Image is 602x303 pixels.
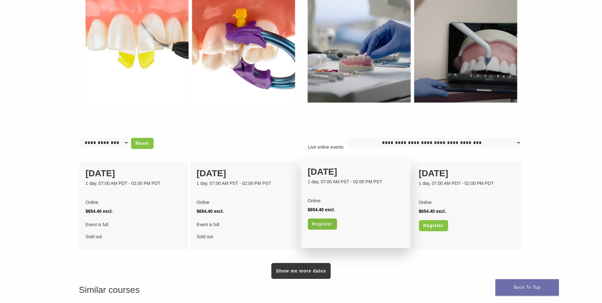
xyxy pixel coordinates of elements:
div: 1 day, 07:00 AM PST - 02:00 PM PST [197,180,292,187]
div: Online [86,198,181,207]
div: [DATE] [197,167,292,180]
span: $654.40 [86,209,102,214]
span: $654.40 [419,209,435,214]
p: Live online events [305,144,347,151]
span: excl. [214,209,224,214]
div: [DATE] [308,165,403,178]
div: Sold out [86,220,181,241]
div: Sold out [197,220,292,241]
a: Reset [131,138,154,149]
a: Register [308,219,337,230]
div: Online [197,198,292,207]
div: [DATE] [419,167,514,180]
span: $654.40 [197,209,213,214]
div: 1 day, 07:00 AM PDT - 02:00 PM PDT [419,180,514,187]
span: excl. [325,207,335,212]
div: 1 day, 07:00 AM PDT - 02:00 PM PDT [86,180,181,187]
div: 1 day, 07:00 AM PST - 02:00 PM PST [308,178,403,185]
span: excl. [436,209,446,214]
div: [DATE] [86,167,181,180]
div: Online [419,198,514,207]
div: Online [308,196,403,205]
a: Back To Top [495,279,559,296]
span: excl. [103,209,113,214]
span: Event is full [86,220,181,229]
a: Show me more dates [271,263,330,279]
a: Register [419,220,448,231]
h3: Similar courses [79,283,523,297]
span: Event is full [197,220,292,229]
span: $654.40 [308,207,324,212]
